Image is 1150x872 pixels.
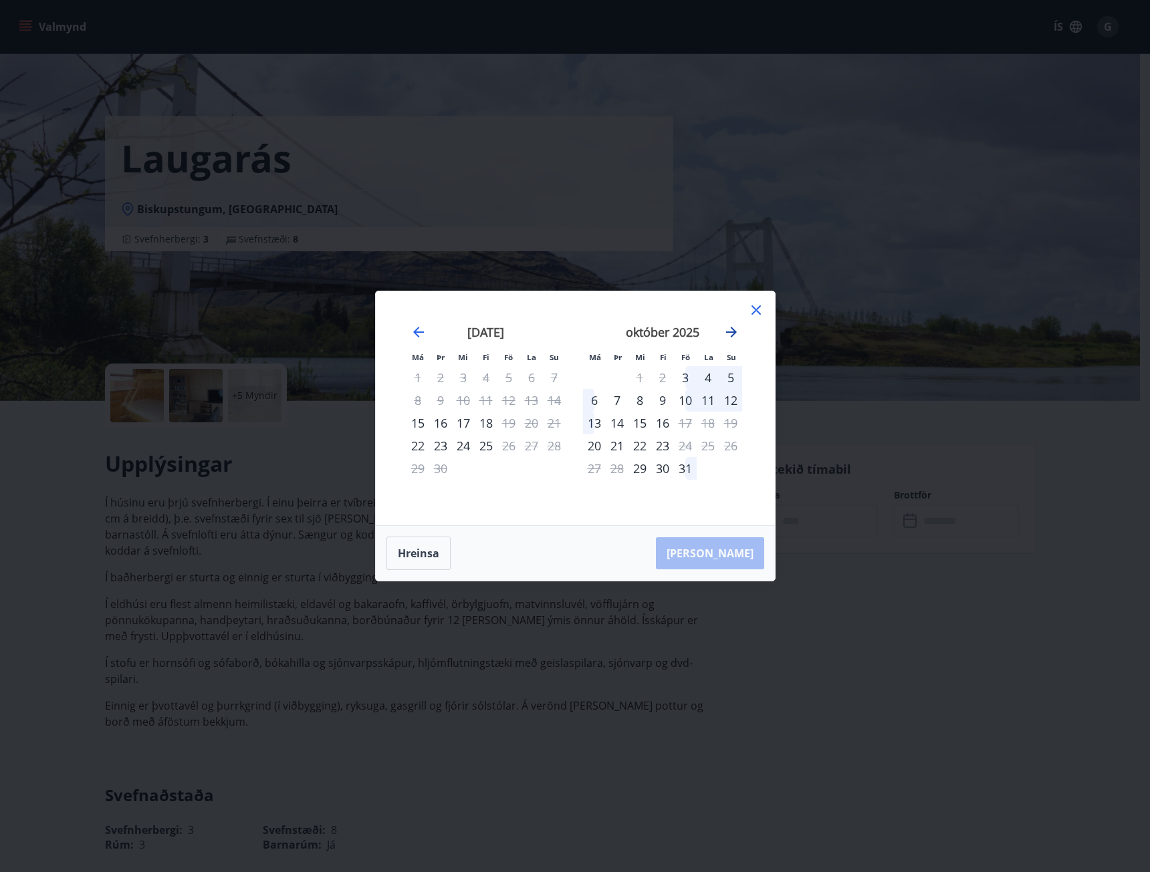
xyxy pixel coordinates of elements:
[606,457,628,480] td: Not available. þriðjudagur, 28. október 2025
[606,389,628,412] td: Choose þriðjudagur, 7. október 2025 as your check-in date. It’s available.
[429,457,452,480] td: Not available. þriðjudagur, 30. september 2025
[407,412,429,434] td: Choose mánudagur, 15. september 2025 as your check-in date. It’s available.
[429,434,452,457] div: 23
[543,366,566,389] td: Not available. sunnudagur, 7. september 2025
[628,434,651,457] div: 22
[527,352,536,362] small: La
[497,366,520,389] td: Not available. föstudagur, 5. september 2025
[606,412,628,434] div: 14
[651,434,674,457] div: 23
[674,434,697,457] td: Not available. föstudagur, 24. október 2025
[475,412,497,434] div: 18
[407,457,429,480] td: Not available. mánudagur, 29. september 2025
[719,366,742,389] div: 5
[407,366,429,389] td: Not available. mánudagur, 1. september 2025
[392,307,759,509] div: Calendar
[704,352,713,362] small: La
[727,352,736,362] small: Su
[497,412,520,434] td: Not available. föstudagur, 19. september 2025
[407,434,429,457] td: Choose mánudagur, 22. september 2025 as your check-in date. It’s available.
[497,434,520,457] div: Aðeins útritun í boði
[583,434,606,457] td: Choose mánudagur, 20. október 2025 as your check-in date. It’s available.
[458,352,468,362] small: Mi
[411,324,427,340] div: Move backward to switch to the previous month.
[497,434,520,457] td: Not available. föstudagur, 26. september 2025
[635,352,645,362] small: Mi
[606,434,628,457] td: Choose þriðjudagur, 21. október 2025 as your check-in date. It’s available.
[651,389,674,412] td: Choose fimmtudagur, 9. október 2025 as your check-in date. It’s available.
[697,412,719,434] td: Not available. laugardagur, 18. október 2025
[429,412,452,434] div: 16
[412,352,424,362] small: Má
[583,457,606,480] td: Not available. mánudagur, 27. október 2025
[429,389,452,412] td: Not available. þriðjudagur, 9. september 2025
[681,352,690,362] small: Fö
[475,434,497,457] td: Choose fimmtudagur, 25. september 2025 as your check-in date. It’s available.
[475,389,497,412] td: Not available. fimmtudagur, 11. september 2025
[520,434,543,457] td: Not available. laugardagur, 27. september 2025
[651,412,674,434] div: 16
[674,366,697,389] td: Choose föstudagur, 3. október 2025 as your check-in date. It’s available.
[550,352,559,362] small: Su
[520,389,543,412] td: Not available. laugardagur, 13. september 2025
[614,352,622,362] small: Þr
[497,389,520,412] td: Not available. föstudagur, 12. september 2025
[723,324,739,340] div: Move forward to switch to the next month.
[660,352,667,362] small: Fi
[651,457,674,480] td: Choose fimmtudagur, 30. október 2025 as your check-in date. It’s available.
[651,457,674,480] div: 30
[606,434,628,457] div: 21
[452,412,475,434] div: 17
[407,389,429,412] td: Not available. mánudagur, 8. september 2025
[452,366,475,389] td: Not available. miðvikudagur, 3. september 2025
[543,434,566,457] td: Not available. sunnudagur, 28. september 2025
[628,389,651,412] td: Choose miðvikudagur, 8. október 2025 as your check-in date. It’s available.
[651,389,674,412] div: 9
[452,412,475,434] td: Choose miðvikudagur, 17. september 2025 as your check-in date. It’s available.
[697,389,719,412] td: Choose laugardagur, 11. október 2025 as your check-in date. It’s available.
[674,389,697,412] div: 10
[589,352,601,362] small: Má
[429,412,452,434] td: Choose þriðjudagur, 16. september 2025 as your check-in date. It’s available.
[628,457,651,480] td: Choose miðvikudagur, 29. október 2025 as your check-in date. It’s available.
[583,434,606,457] div: Aðeins innritun í boði
[583,389,606,412] td: Choose mánudagur, 6. október 2025 as your check-in date. It’s available.
[497,412,520,434] div: Aðeins útritun í boði
[626,324,699,340] strong: október 2025
[697,434,719,457] td: Not available. laugardagur, 25. október 2025
[583,412,606,434] td: Choose mánudagur, 13. október 2025 as your check-in date. It’s available.
[697,366,719,389] td: Choose laugardagur, 4. október 2025 as your check-in date. It’s available.
[674,412,697,434] td: Not available. föstudagur, 17. október 2025
[719,412,742,434] td: Not available. sunnudagur, 19. október 2025
[606,412,628,434] td: Choose þriðjudagur, 14. október 2025 as your check-in date. It’s available.
[407,412,429,434] div: Aðeins innritun í boði
[452,434,475,457] td: Choose miðvikudagur, 24. september 2025 as your check-in date. It’s available.
[429,434,452,457] td: Choose þriðjudagur, 23. september 2025 as your check-in date. It’s available.
[543,389,566,412] td: Not available. sunnudagur, 14. september 2025
[674,366,697,389] div: Aðeins innritun í boði
[674,457,697,480] td: Choose föstudagur, 31. október 2025 as your check-in date. It’s available.
[628,457,651,480] div: Aðeins innritun í boði
[651,434,674,457] td: Choose fimmtudagur, 23. október 2025 as your check-in date. It’s available.
[651,412,674,434] td: Choose fimmtudagur, 16. október 2025 as your check-in date. It’s available.
[674,389,697,412] td: Choose föstudagur, 10. október 2025 as your check-in date. It’s available.
[628,389,651,412] div: 8
[429,366,452,389] td: Not available. þriðjudagur, 2. september 2025
[467,324,504,340] strong: [DATE]
[674,434,697,457] div: Aðeins útritun í boði
[697,366,719,389] div: 4
[452,389,475,412] td: Not available. miðvikudagur, 10. september 2025
[520,366,543,389] td: Not available. laugardagur, 6. september 2025
[543,412,566,434] td: Not available. sunnudagur, 21. september 2025
[628,434,651,457] td: Choose miðvikudagur, 22. október 2025 as your check-in date. It’s available.
[719,434,742,457] td: Not available. sunnudagur, 26. október 2025
[719,366,742,389] td: Choose sunnudagur, 5. október 2025 as your check-in date. It’s available.
[583,389,606,412] div: 6
[674,412,697,434] div: Aðeins útritun í boði
[437,352,445,362] small: Þr
[475,434,497,457] div: 25
[719,389,742,412] td: Choose sunnudagur, 12. október 2025 as your check-in date. It’s available.
[583,412,606,434] div: 13
[719,389,742,412] div: 12
[520,412,543,434] td: Not available. laugardagur, 20. september 2025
